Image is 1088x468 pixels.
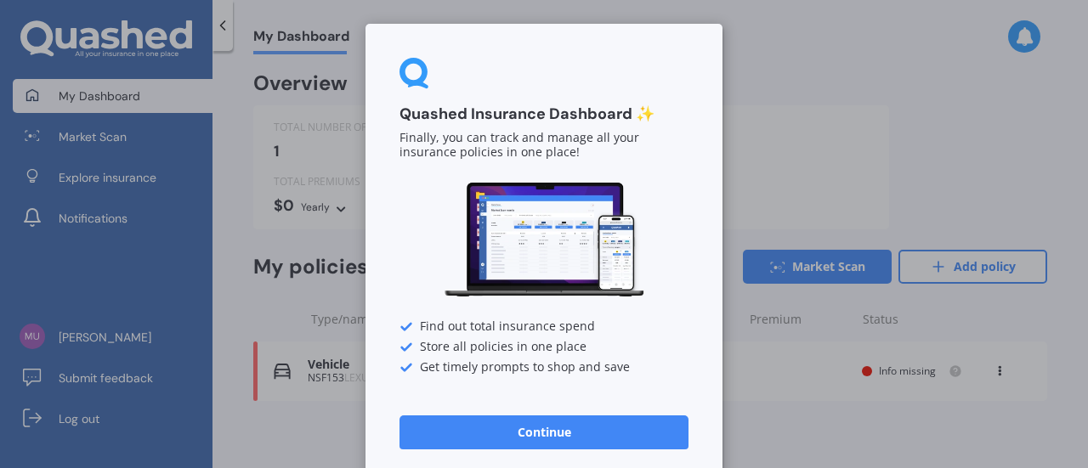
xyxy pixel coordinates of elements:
[399,361,688,375] div: Get timely prompts to shop and save
[442,180,646,300] img: Dashboard
[399,341,688,354] div: Store all policies in one place
[399,320,688,334] div: Find out total insurance spend
[399,415,688,449] button: Continue
[399,131,688,160] p: Finally, you can track and manage all your insurance policies in one place!
[399,104,688,124] h3: Quashed Insurance Dashboard ✨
